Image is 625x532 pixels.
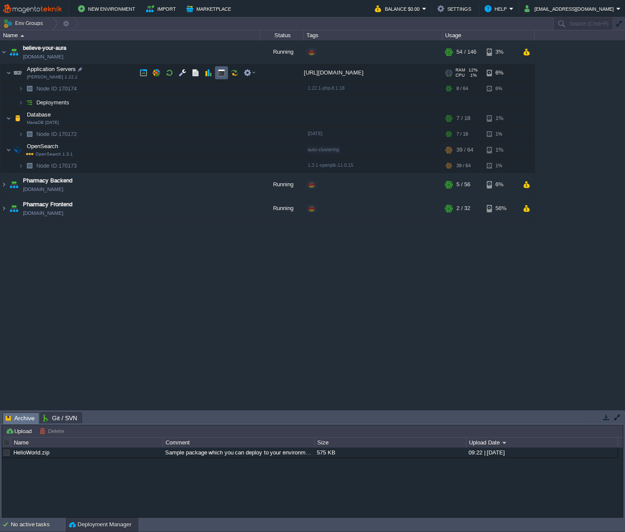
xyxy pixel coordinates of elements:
button: Help [485,3,509,14]
div: 39 / 64 [456,159,471,172]
span: 170174 [36,85,78,92]
img: AMDAwAAAACH5BAEAAAAALAAAAAABAAEAAAICRAEAOw== [12,141,24,159]
img: AMDAwAAAACH5BAEAAAAALAAAAAABAAEAAAICRAEAOw== [0,40,7,64]
div: 6% [487,64,515,81]
div: [URL][DOMAIN_NAME] [304,64,443,81]
div: 3% [487,40,515,64]
img: AMDAwAAAACH5BAEAAAAALAAAAAABAAEAAAICRAEAOw== [20,35,24,37]
div: Running [260,173,304,196]
img: AMDAwAAAACH5BAEAAAAALAAAAAABAAEAAAICRAEAOw== [6,141,11,159]
span: 12% [469,68,478,73]
div: Tags [304,30,442,40]
span: [DATE] [308,131,322,136]
button: Import [146,3,179,14]
img: AMDAwAAAACH5BAEAAAAALAAAAAABAAEAAAICRAEAOw== [8,173,20,196]
div: 7 / 18 [456,110,470,127]
div: Usage [443,30,534,40]
div: 56% [487,197,515,220]
a: HelloWorld.zip [13,449,49,456]
img: AMDAwAAAACH5BAEAAAAALAAAAAABAAEAAAICRAEAOw== [23,159,36,172]
div: 09:22 | [DATE] [466,448,617,457]
span: Archive [6,413,35,424]
a: believe-your-aura [23,44,66,52]
span: [PERSON_NAME] 1.22.1 [27,75,78,80]
a: Node ID:170174 [36,85,78,92]
span: OpenSearch [26,143,59,150]
button: Balance $0.00 [375,3,422,14]
div: 8 / 64 [456,82,468,95]
span: CPU [456,73,465,78]
a: Node ID:170172 [36,130,78,138]
div: Sample package which you can deploy to your environment. Feel free to delete and upload a package... [163,448,314,457]
div: No active tasks [11,518,65,532]
div: Running [260,40,304,64]
div: Comment [163,438,314,448]
a: Deployments [36,99,71,106]
img: AMDAwAAAACH5BAEAAAAALAAAAAABAAEAAAICRAEAOw== [12,110,24,127]
a: [DOMAIN_NAME] [23,185,63,194]
div: 7 / 18 [456,127,468,141]
div: Name [12,438,163,448]
button: [EMAIL_ADDRESS][DOMAIN_NAME] [524,3,616,14]
div: 39 / 64 [456,141,473,159]
img: AMDAwAAAACH5BAEAAAAALAAAAAABAAEAAAICRAEAOw== [6,64,11,81]
span: 1.22.1-php-8.1.18 [308,85,345,91]
img: AMDAwAAAACH5BAEAAAAALAAAAAABAAEAAAICRAEAOw== [0,197,7,220]
img: AMDAwAAAACH5BAEAAAAALAAAAAABAAEAAAICRAEAOw== [23,127,36,141]
div: 1% [487,141,515,159]
div: 575 KB [315,448,465,457]
img: AMDAwAAAACH5BAEAAAAALAAAAAABAAEAAAICRAEAOw== [0,173,7,196]
a: [DOMAIN_NAME] [23,209,63,217]
a: Pharmacy Frontend [23,200,72,209]
span: Database [26,111,52,118]
div: 1% [487,110,515,127]
a: OpenSearchOpenSearch 1.3.1 [26,143,59,149]
img: AMDAwAAAACH5BAEAAAAALAAAAAABAAEAAAICRAEAOw== [18,159,23,172]
a: Application Servers[PERSON_NAME] 1.22.1 [26,66,77,72]
span: Git / SVN [43,413,77,423]
button: Marketplace [186,3,234,14]
img: AMDAwAAAACH5BAEAAAAALAAAAAABAAEAAAICRAEAOw== [23,96,36,109]
div: 1% [487,127,515,141]
button: Delete [39,427,67,435]
img: AMDAwAAAACH5BAEAAAAALAAAAAABAAEAAAICRAEAOw== [18,127,23,141]
span: Application Servers [26,65,77,73]
div: 6% [487,173,515,196]
div: 5 / 56 [456,173,470,196]
button: New Environment [78,3,138,14]
div: Status [261,30,303,40]
span: Node ID: [36,131,59,137]
img: AMDAwAAAACH5BAEAAAAALAAAAAABAAEAAAICRAEAOw== [12,64,24,81]
img: MagentoTeknik [3,3,62,14]
span: 170172 [36,130,78,138]
span: 1% [468,73,477,78]
button: Upload [6,427,34,435]
div: 1% [487,159,515,172]
img: AMDAwAAAACH5BAEAAAAALAAAAAABAAEAAAICRAEAOw== [18,82,23,95]
div: 54 / 146 [456,40,476,64]
img: AMDAwAAAACH5BAEAAAAALAAAAAABAAEAAAICRAEAOw== [23,82,36,95]
a: [DOMAIN_NAME] [23,52,63,61]
button: Env Groups [3,17,46,29]
span: auto-clustering [308,147,339,152]
span: RAM [456,68,465,73]
span: Node ID: [36,85,59,92]
div: Name [1,30,260,40]
div: Running [260,197,304,220]
img: AMDAwAAAACH5BAEAAAAALAAAAAABAAEAAAICRAEAOw== [6,110,11,127]
a: Node ID:170173 [36,162,78,169]
span: 1.3.1-openjdk-11.0.15 [308,162,353,168]
button: Settings [437,3,474,14]
div: 2 / 32 [456,197,470,220]
img: AMDAwAAAACH5BAEAAAAALAAAAAABAAEAAAICRAEAOw== [18,96,23,109]
a: Pharmacy Backend [23,176,72,185]
a: DatabaseMariaDB [DATE] [26,111,52,118]
span: 170173 [36,162,78,169]
button: Deployment Manager [69,520,131,529]
span: MariaDB [DATE] [27,120,59,125]
span: Node ID: [36,162,59,169]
